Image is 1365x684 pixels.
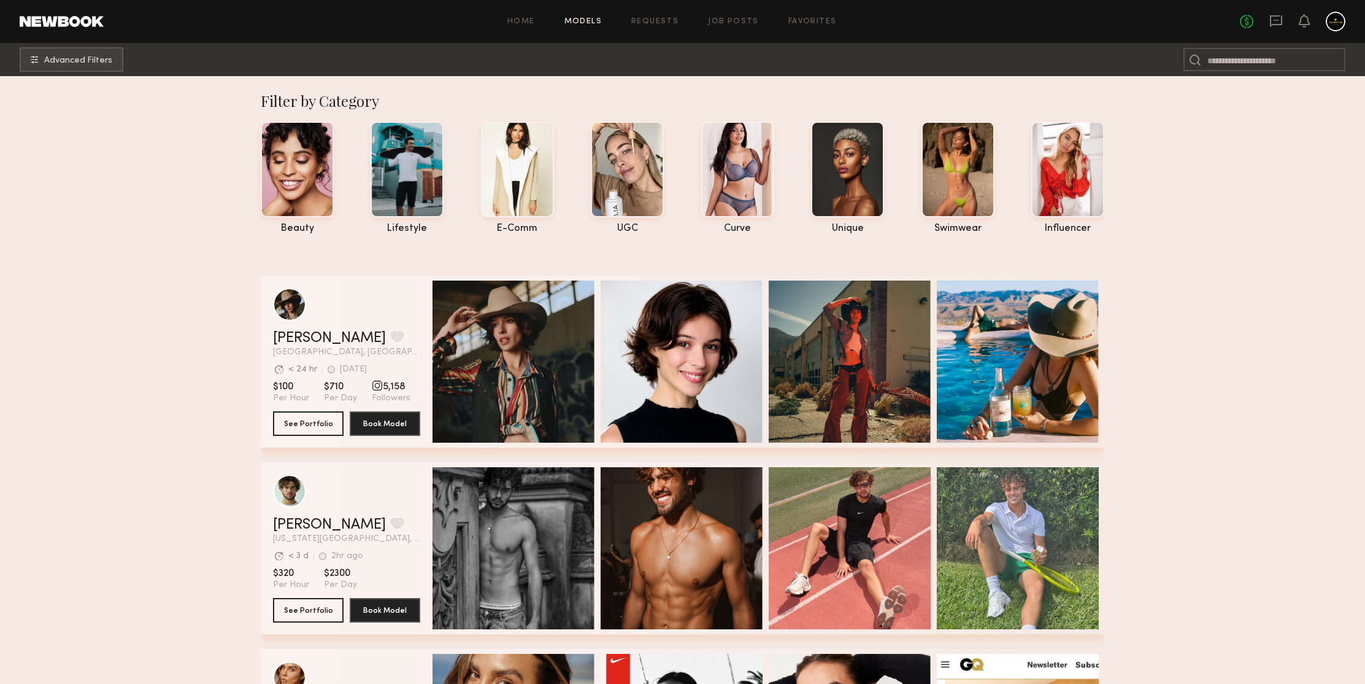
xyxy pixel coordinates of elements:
div: UGC [591,223,664,234]
a: Job Posts [708,18,759,26]
a: Models [564,18,602,26]
a: Favorites [788,18,837,26]
span: $2300 [324,567,357,580]
span: Per Hour [273,580,309,591]
div: curve [701,223,774,234]
span: $710 [324,381,357,393]
button: Advanced Filters [20,47,123,72]
button: See Portfolio [273,598,344,623]
span: Followers [372,393,410,404]
span: Per Day [324,580,357,591]
button: Book Model [350,411,420,436]
span: $100 [273,381,309,393]
div: unique [811,223,884,234]
span: Advanced Filters [44,56,112,65]
button: Book Model [350,598,420,623]
a: Home [507,18,535,26]
div: influencer [1031,223,1104,234]
div: 2hr ago [331,552,363,561]
div: lifestyle [371,223,444,234]
span: 5,158 [372,381,410,393]
div: [DATE] [340,365,367,374]
div: Filter by Category [261,91,1104,111]
button: See Portfolio [273,411,344,436]
a: [PERSON_NAME] [273,331,386,346]
span: [GEOGRAPHIC_DATA], [GEOGRAPHIC_DATA] [273,348,420,357]
a: Requests [631,18,679,26]
div: < 24 hr [288,365,317,374]
span: Per Hour [273,393,309,404]
div: e-comm [481,223,554,234]
span: [US_STATE][GEOGRAPHIC_DATA], [GEOGRAPHIC_DATA] [273,535,420,543]
div: < 3 d [288,552,309,561]
div: swimwear [921,223,994,234]
a: [PERSON_NAME] [273,518,386,532]
span: Per Day [324,393,357,404]
span: $320 [273,567,309,580]
div: beauty [261,223,334,234]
